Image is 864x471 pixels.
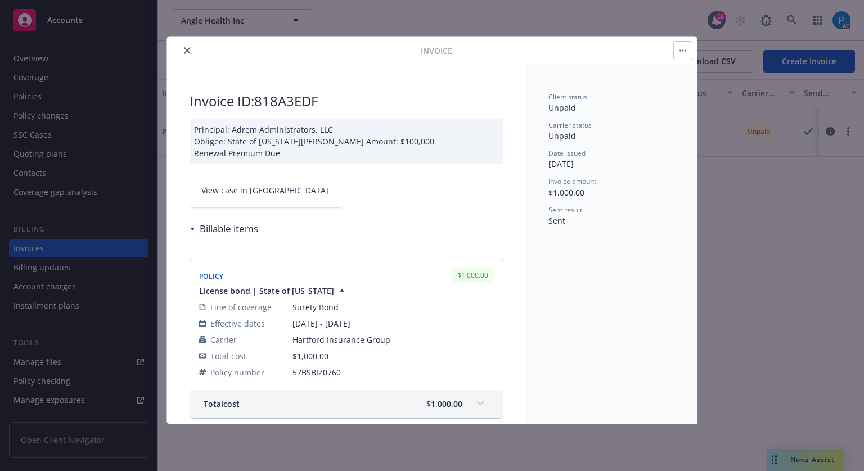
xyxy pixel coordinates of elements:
[548,205,582,215] span: Sent result
[292,366,494,378] span: 57BSBIZ0760
[190,119,503,164] div: Principal: Adrem Administrators, LLC Obligee: State of [US_STATE][PERSON_NAME] Amount: $100,000 R...
[210,301,272,313] span: Line of coverage
[292,301,494,313] span: Surety Bond
[452,268,494,282] div: $1,000.00
[548,176,596,186] span: Invoice amount
[181,44,194,57] button: close
[199,271,224,281] span: Policy
[292,351,328,361] span: $1,000.00
[190,92,503,110] h2: Invoice ID: 818A3EDF
[426,398,462,410] span: $1,000.00
[548,148,586,158] span: Date issued
[292,318,494,329] span: [DATE] - [DATE]
[421,45,452,57] span: Invoice
[210,334,237,346] span: Carrier
[204,398,240,410] span: Total cost
[210,318,265,329] span: Effective dates
[199,285,334,297] span: License bond | State of [US_STATE]
[199,285,348,297] button: License bond | State of [US_STATE]
[548,215,565,226] span: Sent
[200,221,258,236] h3: Billable items
[548,102,576,113] span: Unpaid
[190,221,258,236] div: Billable items
[548,187,584,198] span: $1,000.00
[292,334,494,346] span: Hartford Insurance Group
[548,120,592,130] span: Carrier status
[190,390,503,418] div: Totalcost$1,000.00
[201,184,328,196] span: View case in [GEOGRAPHIC_DATA]
[190,173,343,208] a: View case in [GEOGRAPHIC_DATA]
[548,158,574,169] span: [DATE]
[548,92,587,102] span: Client status
[548,130,576,141] span: Unpaid
[210,366,264,378] span: Policy number
[210,350,246,362] span: Total cost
